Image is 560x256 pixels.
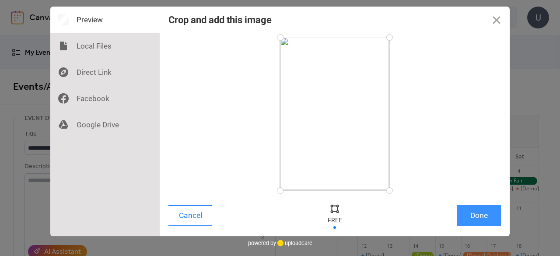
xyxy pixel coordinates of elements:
div: powered by [248,236,312,249]
button: Close [483,7,510,33]
button: Done [457,205,501,226]
div: Facebook [50,85,160,112]
div: Local Files [50,33,160,59]
div: Direct Link [50,59,160,85]
button: Cancel [168,205,212,226]
div: Preview [50,7,160,33]
div: Crop and add this image [168,14,272,25]
div: Google Drive [50,112,160,138]
a: uploadcare [276,240,312,246]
